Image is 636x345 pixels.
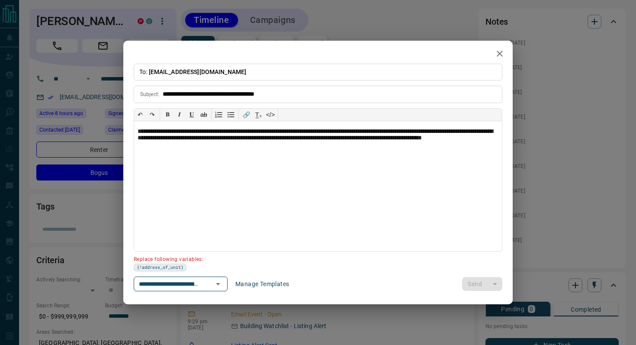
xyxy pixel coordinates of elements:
p: To: [134,64,502,81]
button: ab [198,109,210,121]
span: [EMAIL_ADDRESS][DOMAIN_NAME] [149,68,247,75]
button: 𝑰 [173,109,186,121]
s: ab [200,111,207,118]
button: Manage Templates [230,277,294,291]
span: {!address_of_unit} [137,264,183,271]
button: 𝐔 [186,109,198,121]
button: ↷ [146,109,158,121]
div: split button [462,277,502,291]
button: Bullet list [225,109,237,121]
button: 𝐁 [161,109,173,121]
button: </> [264,109,276,121]
button: 🔗 [240,109,252,121]
button: T̲ₓ [252,109,264,121]
button: ↶ [134,109,146,121]
button: Open [212,278,224,290]
button: Numbered list [213,109,225,121]
p: Subject: [140,90,159,98]
span: 𝐔 [190,111,194,118]
p: Replace following variables: [134,253,496,264]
